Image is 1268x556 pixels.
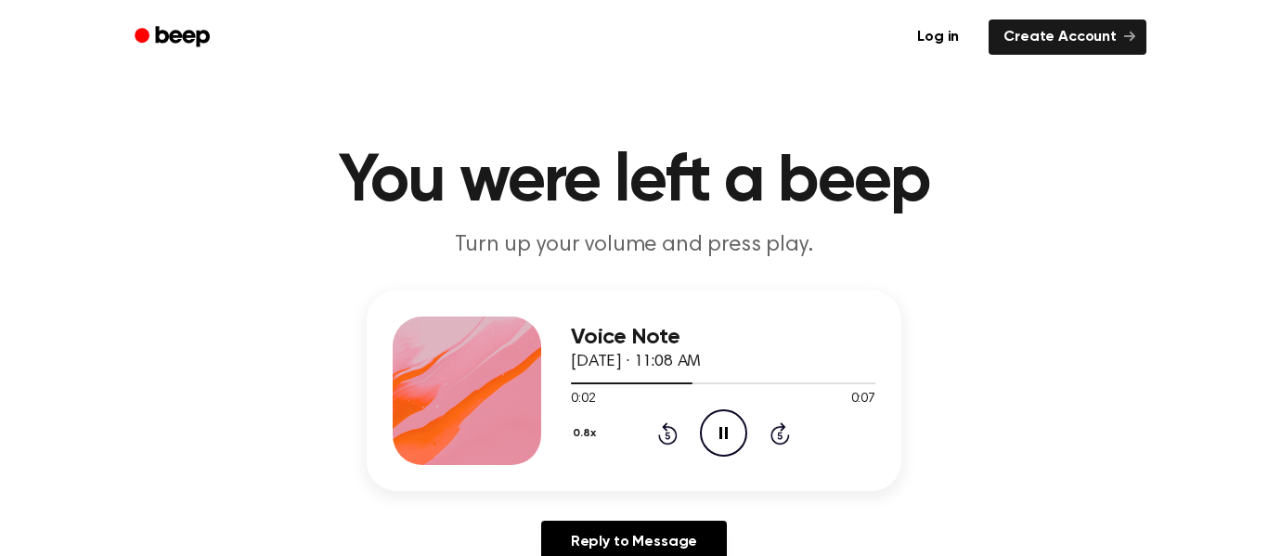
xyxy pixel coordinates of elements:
span: 0:07 [851,390,875,409]
a: Log in [899,16,977,58]
a: Create Account [989,19,1146,55]
span: [DATE] · 11:08 AM [571,354,701,370]
button: 0.8x [571,418,602,449]
p: Turn up your volume and press play. [278,230,990,261]
h3: Voice Note [571,325,875,350]
span: 0:02 [571,390,595,409]
h1: You were left a beep [159,149,1109,215]
a: Beep [122,19,226,56]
